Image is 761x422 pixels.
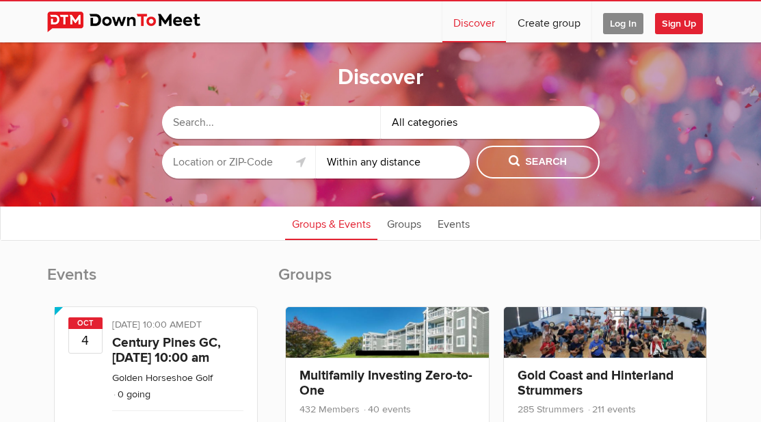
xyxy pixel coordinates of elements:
b: 4 [69,328,102,353]
div: [DATE] 10:00 AM [112,317,244,335]
span: Search [509,155,567,170]
a: Groups & Events [285,206,377,240]
span: Log In [603,13,643,34]
span: America/Toronto [184,319,202,330]
a: Groups [380,206,428,240]
a: Century Pines GC, [DATE] 10:00 am [112,334,221,366]
a: Sign Up [655,1,714,42]
input: Location or ZIP-Code [162,146,316,179]
li: 0 going [112,388,150,400]
span: 40 events [362,404,411,415]
img: DownToMeet [47,12,222,32]
div: All categories [381,106,600,139]
a: Log In [592,1,654,42]
a: Events [431,206,477,240]
a: Create group [507,1,591,42]
span: Oct [68,317,103,329]
span: 432 Members [299,404,360,415]
input: Search... [162,106,381,139]
span: 285 Strummers [518,404,584,415]
h1: Discover [338,64,424,92]
h2: Events [47,264,265,300]
span: Sign Up [655,13,703,34]
a: Golden Horseshoe Golf [112,372,213,384]
a: Gold Coast and Hinterland Strummers [518,367,673,399]
a: Multifamily Investing Zero-to-One [299,367,472,399]
button: Search [477,146,600,179]
span: 211 events [587,404,636,415]
a: Discover [442,1,506,42]
h2: Groups [278,264,714,300]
